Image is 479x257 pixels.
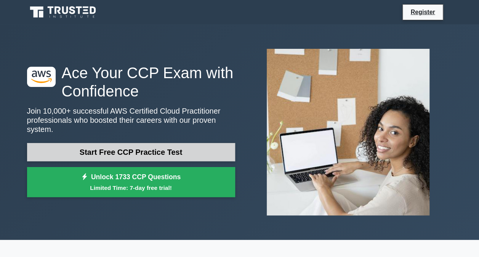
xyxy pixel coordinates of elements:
[27,64,235,100] h1: Ace Your CCP Exam with Confidence
[37,183,226,192] small: Limited Time: 7-day free trial!
[27,167,235,198] a: Unlock 1733 CCP QuestionsLimited Time: 7-day free trial!
[406,7,439,17] a: Register
[27,106,235,134] p: Join 10,000+ successful AWS Certified Cloud Practitioner professionals who boosted their careers ...
[27,143,235,161] a: Start Free CCP Practice Test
